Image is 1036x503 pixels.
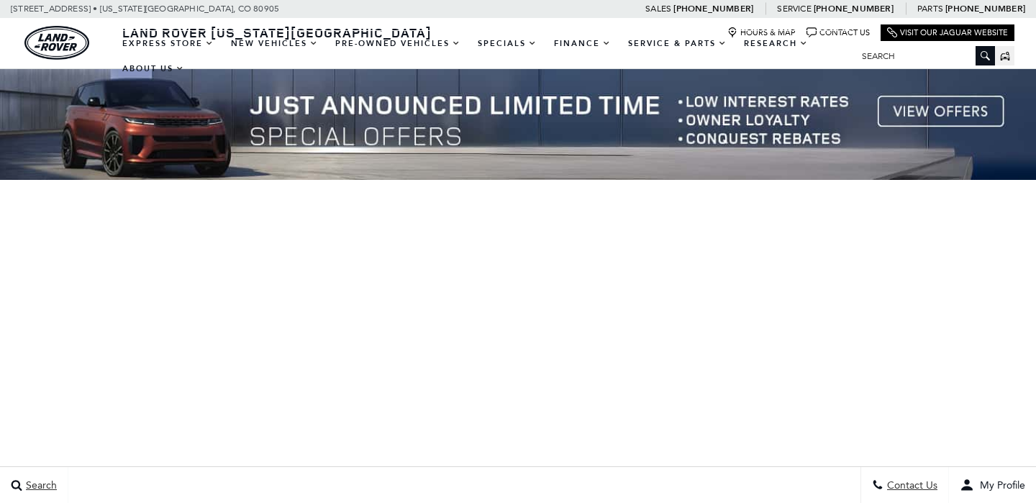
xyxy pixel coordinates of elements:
[949,467,1036,503] button: user-profile-menu
[545,31,619,56] a: Finance
[974,479,1025,491] span: My Profile
[735,31,817,56] a: Research
[114,31,222,56] a: EXPRESS STORE
[945,3,1025,14] a: [PHONE_NUMBER]
[114,24,440,41] a: Land Rover [US_STATE][GEOGRAPHIC_DATA]
[727,27,796,38] a: Hours & Map
[469,31,545,56] a: Specials
[114,56,193,81] a: About Us
[327,31,469,56] a: Pre-Owned Vehicles
[645,4,671,14] span: Sales
[222,31,327,56] a: New Vehicles
[24,26,89,60] a: land-rover
[851,47,995,65] input: Search
[24,26,89,60] img: Land Rover
[814,3,894,14] a: [PHONE_NUMBER]
[777,4,811,14] span: Service
[22,479,57,491] span: Search
[887,27,1008,38] a: Visit Our Jaguar Website
[883,479,937,491] span: Contact Us
[917,4,943,14] span: Parts
[11,4,279,14] a: [STREET_ADDRESS] • [US_STATE][GEOGRAPHIC_DATA], CO 80905
[114,31,851,81] nav: Main Navigation
[122,24,432,41] span: Land Rover [US_STATE][GEOGRAPHIC_DATA]
[619,31,735,56] a: Service & Parts
[673,3,753,14] a: [PHONE_NUMBER]
[806,27,870,38] a: Contact Us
